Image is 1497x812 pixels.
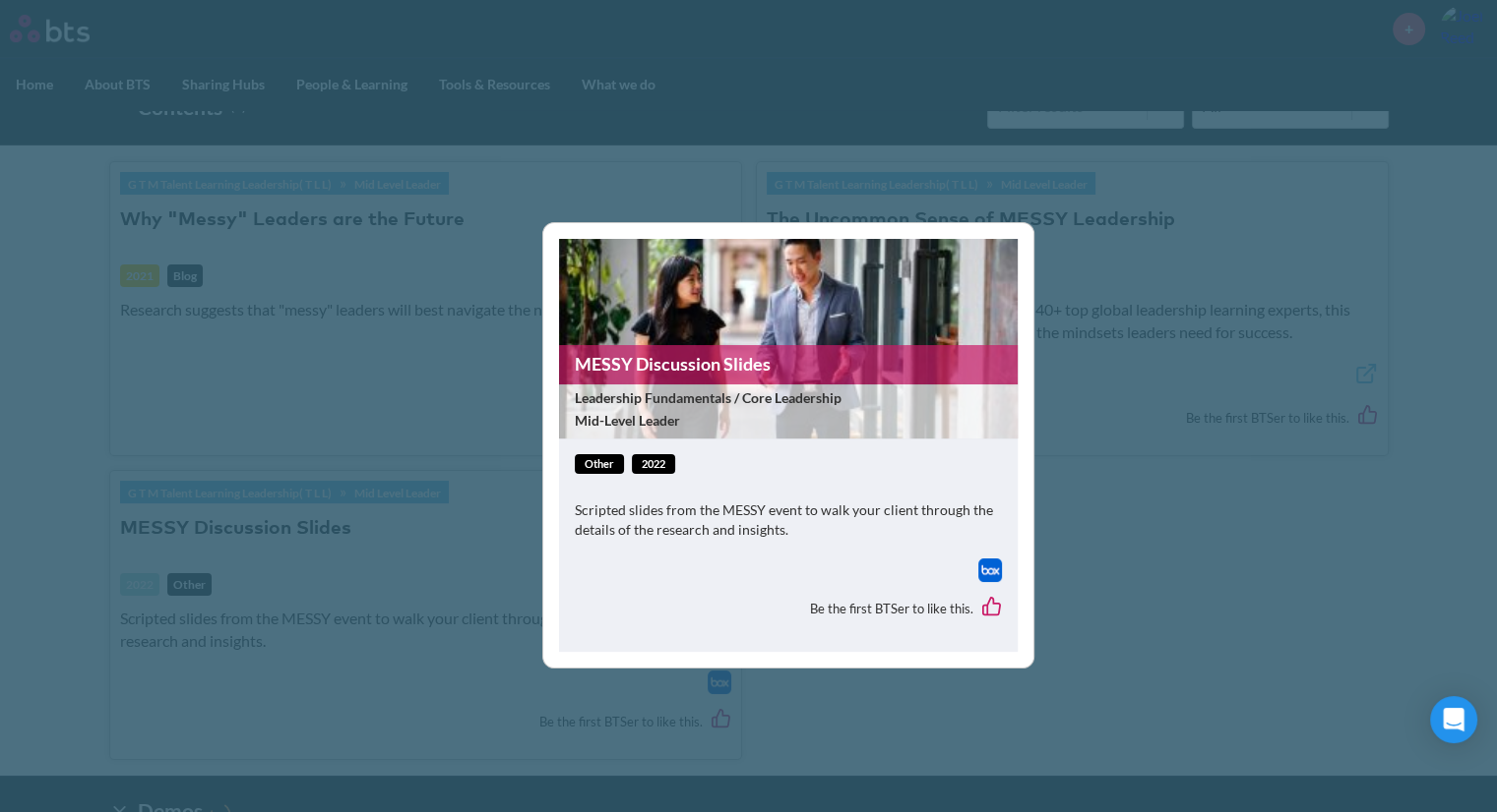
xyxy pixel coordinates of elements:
span: 2022 [632,454,675,475]
a: Download file from Box [978,558,1002,582]
span: Mid-Level Leader [575,411,998,431]
span: other [575,454,624,475]
img: Box logo [978,558,1002,582]
span: Leadership Fundamentals / Core Leadership [575,388,998,408]
a: MESSY Discussion Slides [559,345,1018,383]
div: Be the first BTSer to like this. [575,582,1002,637]
p: Scripted slides from the MESSY event to walk your client through the details of the research and ... [575,500,1002,539]
div: Open Intercom Messenger [1430,696,1477,743]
